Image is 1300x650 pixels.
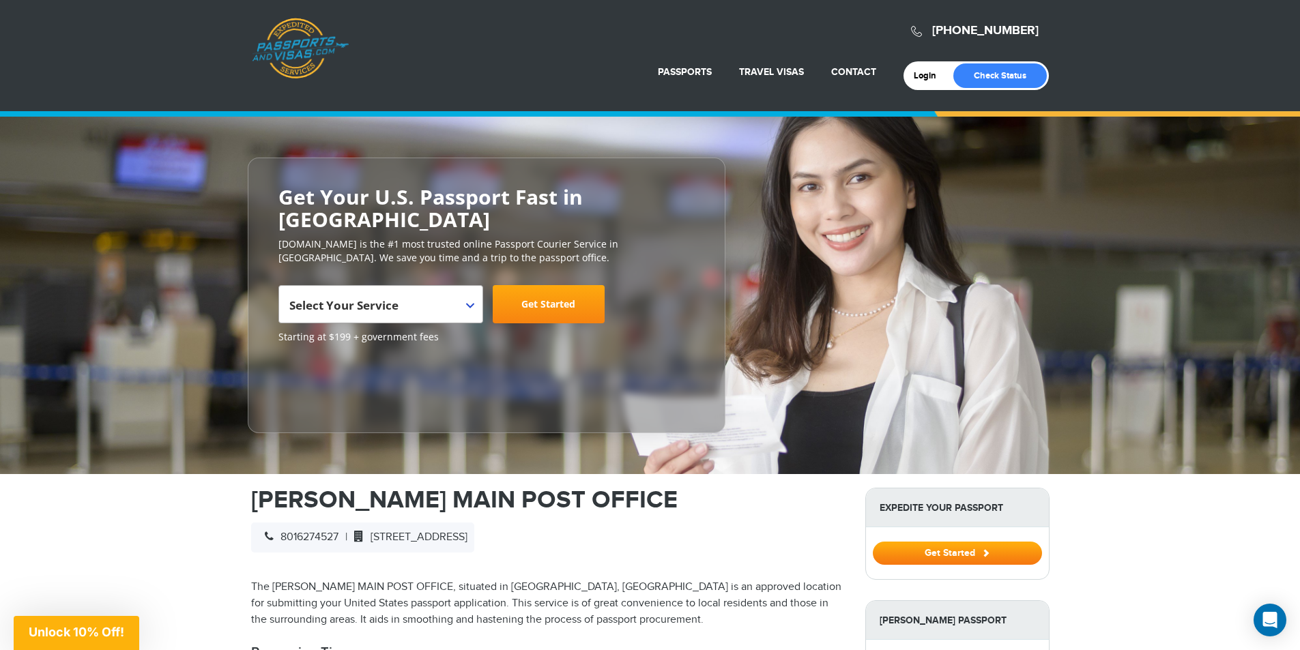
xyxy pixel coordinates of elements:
[252,18,349,79] a: Passports & [DOMAIN_NAME]
[278,285,483,323] span: Select Your Service
[1254,604,1286,636] div: Open Intercom Messenger
[932,23,1039,38] a: [PHONE_NUMBER]
[739,66,804,78] a: Travel Visas
[278,186,695,231] h2: Get Your U.S. Passport Fast in [GEOGRAPHIC_DATA]
[278,330,695,344] span: Starting at $199 + government fees
[873,542,1042,565] button: Get Started
[251,579,845,628] p: The [PERSON_NAME] MAIN POST OFFICE, situated in [GEOGRAPHIC_DATA], [GEOGRAPHIC_DATA] is an approv...
[258,531,338,544] span: 8016274527
[289,297,399,313] span: Select Your Service
[953,63,1047,88] a: Check Status
[251,522,474,552] div: |
[278,237,695,265] p: [DOMAIN_NAME] is the #1 most trusted online Passport Courier Service in [GEOGRAPHIC_DATA]. We sav...
[914,70,946,81] a: Login
[251,488,845,512] h1: [PERSON_NAME] MAIN POST OFFICE
[289,291,469,329] span: Select Your Service
[658,66,712,78] a: Passports
[29,625,124,639] span: Unlock 10% Off!
[866,601,1049,640] strong: [PERSON_NAME] Passport
[493,285,605,323] a: Get Started
[347,531,467,544] span: [STREET_ADDRESS]
[278,351,381,419] iframe: Customer reviews powered by Trustpilot
[866,488,1049,527] strong: Expedite Your Passport
[14,616,139,650] div: Unlock 10% Off!
[873,547,1042,558] a: Get Started
[831,66,876,78] a: Contact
